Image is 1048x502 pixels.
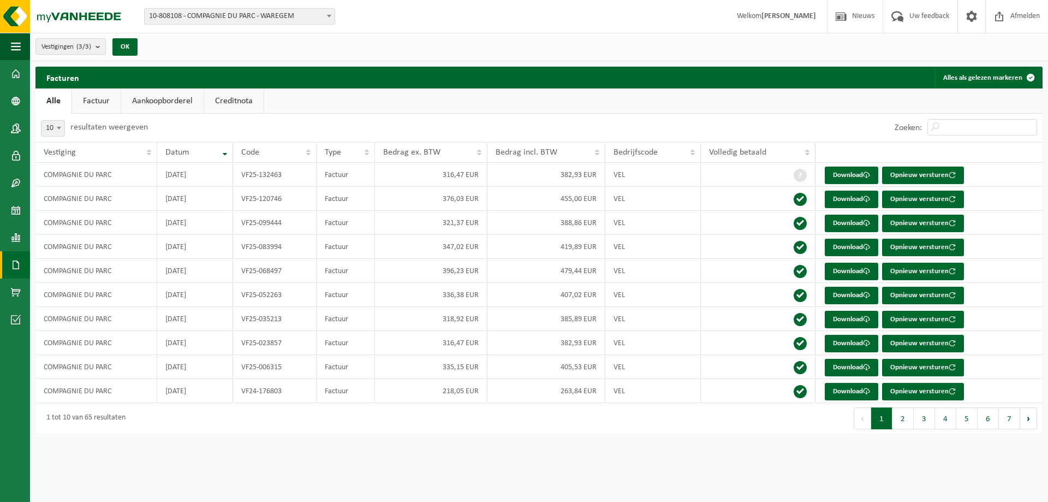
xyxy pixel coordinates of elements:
[41,121,64,136] span: 10
[157,355,233,379] td: [DATE]
[157,187,233,211] td: [DATE]
[487,379,606,403] td: 263,84 EUR
[605,211,701,235] td: VEL
[605,163,701,187] td: VEL
[487,187,606,211] td: 455,00 EUR
[317,355,375,379] td: Factuur
[204,88,264,114] a: Creditnota
[41,39,91,55] span: Vestigingen
[935,407,956,429] button: 4
[157,331,233,355] td: [DATE]
[605,355,701,379] td: VEL
[605,283,701,307] td: VEL
[605,331,701,355] td: VEL
[165,148,189,157] span: Datum
[383,148,440,157] span: Bedrag ex. BTW
[882,311,964,328] button: Opnieuw versturen
[956,407,978,429] button: 5
[35,283,157,307] td: COMPAGNIE DU PARC
[76,43,91,50] count: (3/3)
[157,307,233,331] td: [DATE]
[317,235,375,259] td: Factuur
[605,307,701,331] td: VEL
[825,287,878,304] a: Download
[825,239,878,256] a: Download
[825,359,878,376] a: Download
[233,259,317,283] td: VF25-068497
[157,259,233,283] td: [DATE]
[233,355,317,379] td: VF25-006315
[145,9,335,24] span: 10-808108 - COMPAGNIE DU PARC - WAREGEM
[934,67,1041,88] button: Alles als gelezen markeren
[35,163,157,187] td: COMPAGNIE DU PARC
[325,148,341,157] span: Type
[882,287,964,304] button: Opnieuw versturen
[157,283,233,307] td: [DATE]
[72,88,121,114] a: Factuur
[825,167,878,184] a: Download
[233,211,317,235] td: VF25-099444
[999,407,1020,429] button: 7
[233,283,317,307] td: VF25-052263
[825,311,878,328] a: Download
[375,307,487,331] td: 318,92 EUR
[317,283,375,307] td: Factuur
[375,379,487,403] td: 218,05 EUR
[70,123,148,132] label: resultaten weergeven
[112,38,138,56] button: OK
[157,163,233,187] td: [DATE]
[614,148,658,157] span: Bedrijfscode
[41,120,65,137] span: 10
[871,407,892,429] button: 1
[487,235,606,259] td: 419,89 EUR
[233,331,317,355] td: VF25-023857
[375,211,487,235] td: 321,37 EUR
[35,259,157,283] td: COMPAGNIE DU PARC
[317,211,375,235] td: Factuur
[35,307,157,331] td: COMPAGNIE DU PARC
[882,215,964,232] button: Opnieuw versturen
[317,259,375,283] td: Factuur
[496,148,557,157] span: Bedrag incl. BTW
[35,331,157,355] td: COMPAGNIE DU PARC
[375,355,487,379] td: 335,15 EUR
[375,259,487,283] td: 396,23 EUR
[233,235,317,259] td: VF25-083994
[157,211,233,235] td: [DATE]
[35,355,157,379] td: COMPAGNIE DU PARC
[317,163,375,187] td: Factuur
[144,8,335,25] span: 10-808108 - COMPAGNIE DU PARC - WAREGEM
[35,88,72,114] a: Alle
[35,211,157,235] td: COMPAGNIE DU PARC
[35,379,157,403] td: COMPAGNIE DU PARC
[882,383,964,400] button: Opnieuw versturen
[44,148,76,157] span: Vestiging
[487,211,606,235] td: 388,86 EUR
[317,187,375,211] td: Factuur
[709,148,766,157] span: Volledig betaald
[487,331,606,355] td: 382,93 EUR
[882,239,964,256] button: Opnieuw versturen
[825,335,878,352] a: Download
[375,187,487,211] td: 376,03 EUR
[914,407,935,429] button: 3
[375,283,487,307] td: 336,38 EUR
[317,379,375,403] td: Factuur
[882,191,964,208] button: Opnieuw versturen
[882,335,964,352] button: Opnieuw versturen
[605,259,701,283] td: VEL
[487,355,606,379] td: 405,53 EUR
[1020,407,1037,429] button: Next
[882,167,964,184] button: Opnieuw versturen
[487,307,606,331] td: 385,89 EUR
[317,331,375,355] td: Factuur
[761,12,816,20] strong: [PERSON_NAME]
[241,148,259,157] span: Code
[487,283,606,307] td: 407,02 EUR
[375,163,487,187] td: 316,47 EUR
[233,379,317,403] td: VF24-176803
[35,187,157,211] td: COMPAGNIE DU PARC
[487,163,606,187] td: 382,93 EUR
[882,263,964,280] button: Opnieuw versturen
[317,307,375,331] td: Factuur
